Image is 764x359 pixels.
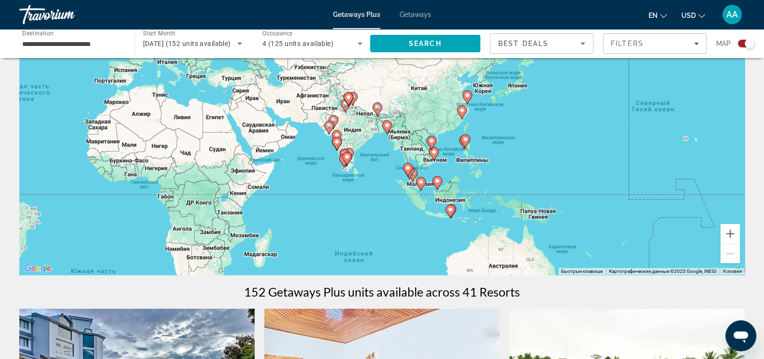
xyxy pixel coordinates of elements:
[681,8,705,22] button: Change currency
[649,12,658,19] span: en
[22,30,54,36] span: Destination
[716,37,731,50] span: Map
[333,11,380,18] a: Getaways Plus
[720,4,745,25] button: User Menu
[143,30,175,37] span: Start Month
[400,11,431,18] a: Getaways
[498,40,548,47] span: Best Deals
[262,30,293,37] span: Occupancy
[262,40,333,47] span: 4 (125 units available)
[22,262,54,275] a: Открыть эту область в Google Картах (в новом окне)
[721,244,740,263] button: Уменьшить
[22,262,54,275] img: Google
[19,2,116,27] a: Travorium
[603,33,706,54] button: Filters
[721,224,740,243] button: Увеличить
[726,10,738,19] span: AA
[561,268,603,275] button: Быстрые клавиши
[498,38,585,49] mat-select: Sort by
[609,269,717,274] span: Картографические данные ©2025 Google, INEGI
[725,320,756,351] iframe: Кнопка запуска окна обмена сообщениями
[681,12,696,19] span: USD
[370,35,481,52] button: Search
[244,284,520,299] h1: 152 Getaways Plus units available across 41 Resorts
[22,38,122,50] input: Select destination
[649,8,667,22] button: Change language
[722,269,742,274] a: Условия (ссылка откроется в новой вкладке)
[409,40,442,47] span: Search
[143,40,231,47] span: [DATE] (152 units available)
[611,40,644,47] span: Filters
